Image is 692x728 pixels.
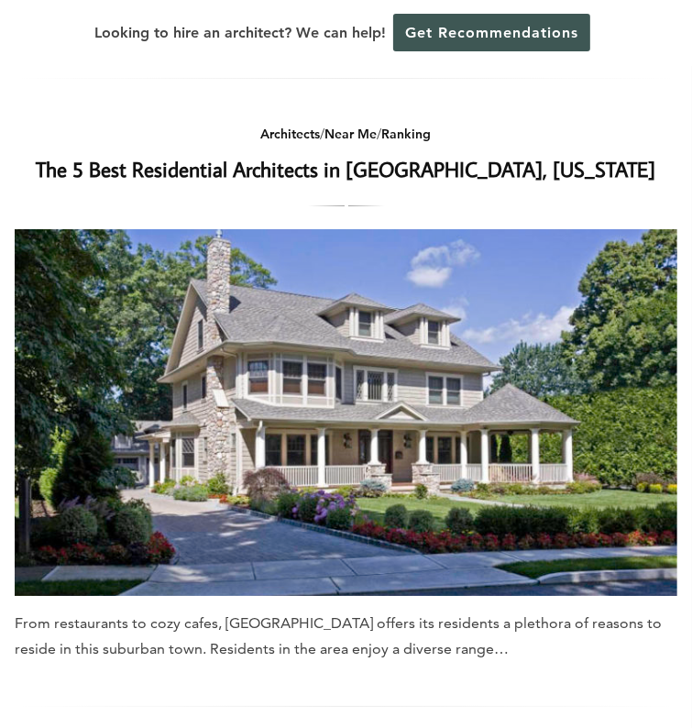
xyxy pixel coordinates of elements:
[15,123,677,146] div: / /
[261,126,321,142] a: Architects
[325,126,378,142] a: Near Me
[393,14,590,51] a: Get Recommendations
[382,126,432,142] a: Ranking
[37,155,656,182] a: The 5 Best Residential Architects in [GEOGRAPHIC_DATA], [US_STATE]
[600,636,670,706] iframe: Drift Widget Chat Controller
[15,229,677,596] a: The 5 Best Residential Architects in [GEOGRAPHIC_DATA], [US_STATE]
[15,611,677,662] div: From restaurants to cozy cafes, [GEOGRAPHIC_DATA] offers its residents a plethora of reasons to r...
